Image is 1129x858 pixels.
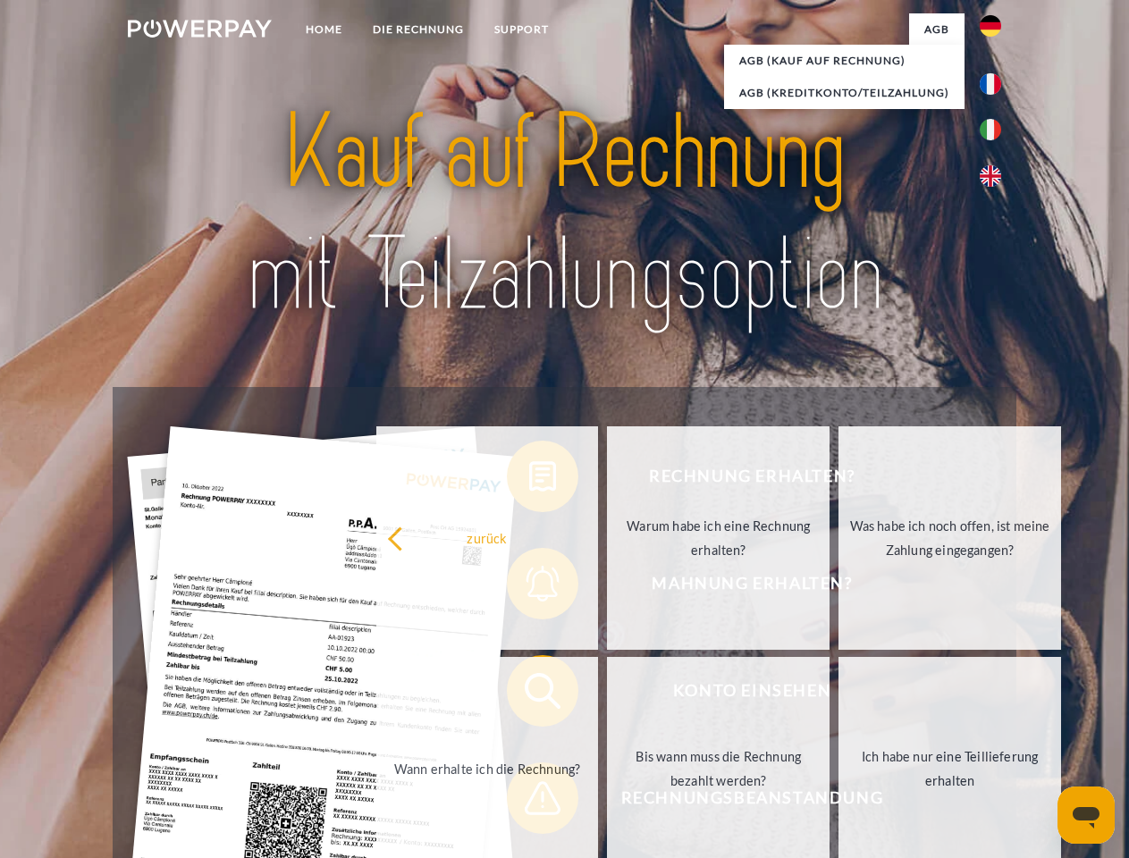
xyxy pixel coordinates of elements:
[724,45,965,77] a: AGB (Kauf auf Rechnung)
[838,426,1061,650] a: Was habe ich noch offen, ist meine Zahlung eingegangen?
[980,119,1001,140] img: it
[724,77,965,109] a: AGB (Kreditkonto/Teilzahlung)
[387,756,588,780] div: Wann erhalte ich die Rechnung?
[1057,786,1115,844] iframe: Schaltfläche zum Öffnen des Messaging-Fensters
[980,15,1001,37] img: de
[358,13,479,46] a: DIE RECHNUNG
[909,13,965,46] a: agb
[980,73,1001,95] img: fr
[479,13,564,46] a: SUPPORT
[849,744,1050,793] div: Ich habe nur eine Teillieferung erhalten
[618,514,819,562] div: Warum habe ich eine Rechnung erhalten?
[128,20,272,38] img: logo-powerpay-white.svg
[618,744,819,793] div: Bis wann muss die Rechnung bezahlt werden?
[980,165,1001,187] img: en
[291,13,358,46] a: Home
[171,86,958,342] img: title-powerpay_de.svg
[387,526,588,550] div: zurück
[849,514,1050,562] div: Was habe ich noch offen, ist meine Zahlung eingegangen?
